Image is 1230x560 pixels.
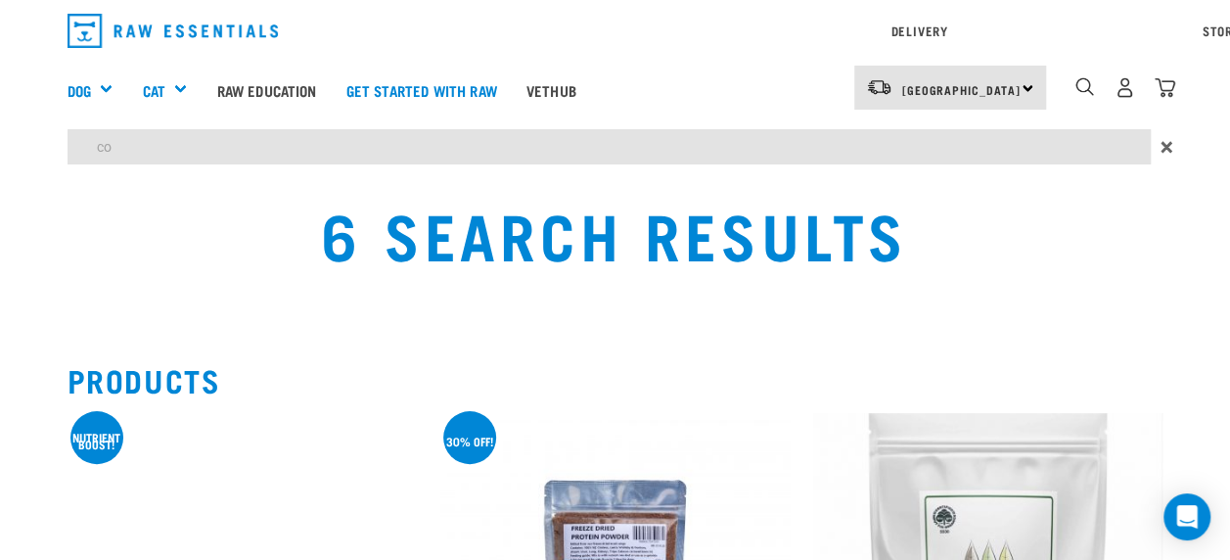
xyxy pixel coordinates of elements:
[68,14,279,48] img: Raw Essentials Logo
[142,79,164,102] a: Cat
[68,129,1151,164] input: Search...
[52,6,1179,56] nav: dropdown navigation
[866,78,892,96] img: van-moving.png
[70,434,123,447] div: nutrient boost!
[446,438,493,444] div: 30% off!
[1115,77,1135,98] img: user.png
[1155,77,1175,98] img: home-icon@2x.png
[512,51,591,129] a: Vethub
[902,86,1021,93] span: [GEOGRAPHIC_DATA]
[68,362,1163,397] h2: Products
[1163,493,1210,540] div: Open Intercom Messenger
[68,79,91,102] a: Dog
[202,51,331,129] a: Raw Education
[241,198,990,268] h1: 6 Search Results
[890,27,947,34] a: Delivery
[1075,77,1094,96] img: home-icon-1@2x.png
[1161,129,1173,164] span: ×
[332,51,512,129] a: Get started with Raw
